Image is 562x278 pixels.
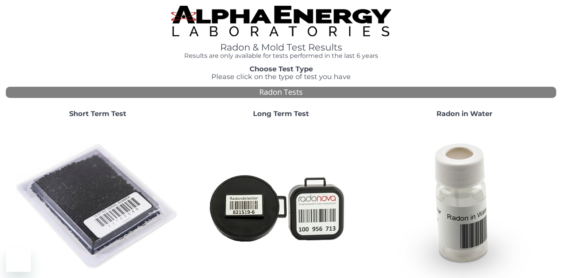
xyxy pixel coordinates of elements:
[69,110,126,118] strong: Short Term Test
[6,247,31,272] iframe: Button to launch messaging window
[211,72,351,81] span: Please click on the type of test you have
[436,110,492,118] strong: Radon in Water
[171,6,391,36] img: TightCrop.jpg
[250,65,313,73] strong: Choose Test Type
[171,42,391,52] h1: Radon & Mold Test Results
[6,87,556,98] div: Radon Tests
[253,110,309,118] strong: Long Term Test
[171,52,391,59] h4: Results are only available for tests performed in the last 6 years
